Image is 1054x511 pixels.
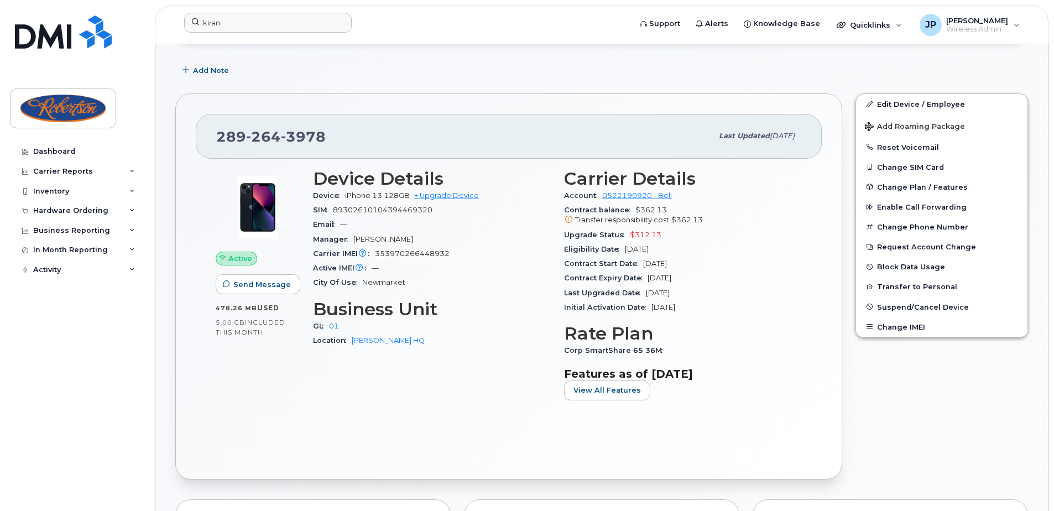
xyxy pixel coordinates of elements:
[856,317,1027,337] button: Change IMEI
[575,216,669,224] span: Transfer responsibility cost
[856,137,1027,157] button: Reset Voicemail
[625,245,649,253] span: [DATE]
[313,299,551,319] h3: Business Unit
[228,253,252,264] span: Active
[648,274,671,282] span: [DATE]
[564,245,625,253] span: Eligibility Date
[564,289,646,297] span: Last Upgraded Date
[329,322,339,330] a: 01
[651,303,675,311] span: [DATE]
[719,132,770,140] span: Last updated
[564,303,651,311] span: Initial Activation Date
[184,13,352,33] input: Find something...
[850,20,890,29] span: Quicklinks
[564,169,802,189] h3: Carrier Details
[313,264,372,272] span: Active IMEI
[946,25,1008,34] span: Wireless Admin
[352,336,425,345] a: [PERSON_NAME] HQ
[281,128,326,145] span: 3978
[216,319,245,326] span: 5.00 GB
[671,216,703,224] span: $362.13
[630,231,661,239] span: $312.13
[313,336,352,345] span: Location
[414,191,479,200] a: + Upgrade Device
[175,60,238,80] button: Add Note
[564,274,648,282] span: Contract Expiry Date
[313,220,340,228] span: Email
[564,367,802,380] h3: Features as of [DATE]
[946,16,1008,25] span: [PERSON_NAME]
[564,206,802,226] span: $362.13
[345,191,410,200] span: iPhone 13 128GB
[856,297,1027,317] button: Suspend/Cancel Device
[216,128,326,145] span: 289
[564,206,635,214] span: Contract balance
[564,346,668,354] span: Corp SmartShare 65 36M
[246,128,281,145] span: 264
[925,18,936,32] span: JP
[856,157,1027,177] button: Change SIM Card
[877,203,967,211] span: Enable Call Forwarding
[564,259,643,268] span: Contract Start Date
[856,257,1027,277] button: Block Data Usage
[643,259,667,268] span: [DATE]
[340,220,347,228] span: —
[564,324,802,343] h3: Rate Plan
[313,191,345,200] span: Device
[912,14,1027,36] div: Jonathan Phu
[602,191,672,200] a: 0522190920 - Bell
[856,197,1027,217] button: Enable Call Forwarding
[632,13,688,35] a: Support
[216,304,257,312] span: 478.26 MB
[313,249,375,258] span: Carrier IMEI
[313,278,362,286] span: City Of Use
[313,169,551,189] h3: Device Details
[856,94,1027,114] a: Edit Device / Employee
[770,132,795,140] span: [DATE]
[372,264,379,272] span: —
[573,385,641,395] span: View All Features
[856,237,1027,257] button: Request Account Change
[856,217,1027,237] button: Change Phone Number
[736,13,828,35] a: Knowledge Base
[225,174,291,241] img: image20231002-3703462-1ig824h.jpeg
[233,279,291,290] span: Send Message
[877,303,969,311] span: Suspend/Cancel Device
[646,289,670,297] span: [DATE]
[856,277,1027,296] button: Transfer to Personal
[856,114,1027,137] button: Add Roaming Package
[216,318,285,336] span: included this month
[257,304,279,312] span: used
[564,231,630,239] span: Upgrade Status
[353,235,413,243] span: [PERSON_NAME]
[313,206,333,214] span: SIM
[688,13,736,35] a: Alerts
[362,278,405,286] span: Newmarket
[865,122,965,133] span: Add Roaming Package
[649,18,680,29] span: Support
[856,177,1027,197] button: Change Plan / Features
[877,182,968,191] span: Change Plan / Features
[193,65,229,76] span: Add Note
[216,274,300,294] button: Send Message
[333,206,432,214] span: 89302610104394469320
[753,18,820,29] span: Knowledge Base
[313,322,329,330] span: GL
[564,191,602,200] span: Account
[829,14,910,36] div: Quicklinks
[705,18,728,29] span: Alerts
[313,235,353,243] span: Manager
[375,249,450,258] span: 353970266448932
[564,380,650,400] button: View All Features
